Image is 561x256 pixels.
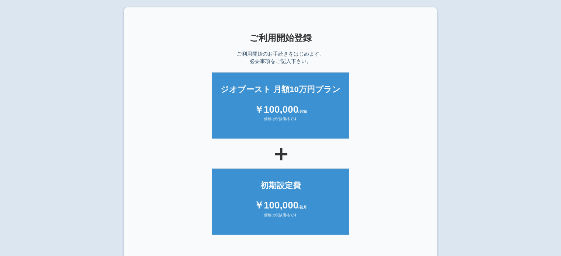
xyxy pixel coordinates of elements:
[219,84,342,95] div: ジオブースト 月額10万円プラン
[219,103,342,116] div: ￥100,000
[219,116,342,127] div: 価格は税抜価格です
[219,180,342,191] div: 初期設定費
[219,199,342,212] div: ￥100,000
[298,205,307,209] span: /初月
[237,50,325,65] p: ご利用開始のお手続きをはじめます。 必要事項をご記入下さい。
[143,143,418,165] div: ＋
[219,213,342,224] div: 価格は税抜価格です
[143,33,418,43] h1: ご利用開始登録
[298,109,307,113] span: /月額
